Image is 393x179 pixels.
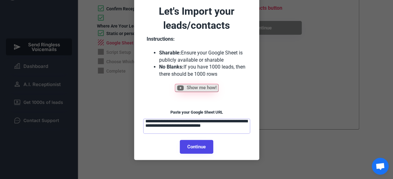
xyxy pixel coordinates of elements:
strong: Sharable: [159,50,181,56]
span: Show me how! [187,85,217,90]
div: Open chat [372,158,389,175]
font: Paste your Google Sheet URL [170,110,223,115]
button: Show me how! [175,84,219,92]
font: Let's Import your leads/contacts [159,5,237,31]
li: If you have 1000 leads, then there should be 1000 rows [159,64,247,78]
strong: No Blanks: [159,64,184,70]
strong: Instructions: [147,36,175,42]
li: Ensure your Google Sheet is publicly available or sharable [159,49,247,64]
button: Continue [180,140,213,154]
